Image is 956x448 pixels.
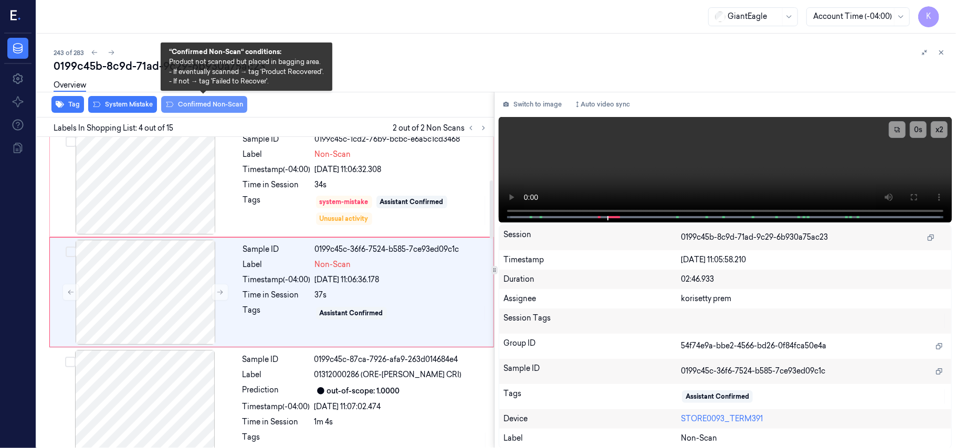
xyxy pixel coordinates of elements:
[243,179,311,190] div: Time in Session
[161,96,247,113] button: Confirmed Non-Scan
[243,274,311,285] div: Timestamp (-04:00)
[243,385,310,397] div: Prediction
[931,121,948,138] button: x2
[499,96,566,113] button: Switch to image
[320,214,369,223] div: Unusual activity
[681,232,828,243] span: 0199c45b-8c9d-71ad-9c29-6b930a75ac23
[327,386,400,397] div: out-of-scope: 1.0000
[320,197,369,207] div: system-mistake
[243,305,311,322] div: Tags
[315,164,487,175] div: [DATE] 11:06:32.308
[503,413,681,424] div: Device
[503,313,681,329] div: Session Tags
[243,134,311,145] div: Sample ID
[243,354,310,365] div: Sample ID
[918,6,939,27] button: K
[243,290,311,301] div: Time in Session
[503,229,681,246] div: Session
[315,244,487,255] div: 0199c45c-36f6-7524-b585-7ce93ed09c1c
[51,96,84,113] button: Tag
[503,293,681,304] div: Assignee
[315,134,487,145] div: 0199c45c-1cd2-76b9-bcbc-e6a5c1cd3468
[314,354,488,365] div: 0199c45c-87ca-7926-afa9-263d014684e4
[314,401,488,412] div: [DATE] 11:07:02.474
[54,59,948,73] div: 0199c45b-8c9d-71ad-9c29-6b930a75ac23
[243,244,311,255] div: Sample ID
[393,122,490,134] span: 2 out of 2 Non Scans
[503,433,681,444] div: Label
[910,121,927,138] button: 0s
[66,136,76,147] button: Select row
[686,392,749,401] div: Assistant Confirmed
[503,274,681,285] div: Duration
[66,247,76,257] button: Select row
[681,413,947,424] div: STORE0093_TERM391
[681,340,826,351] span: 54f74e9a-bbe2-4566-bd26-0f84fca50e4a
[681,366,825,377] span: 0199c45c-36f6-7524-b585-7ce93ed09c1c
[88,96,157,113] button: System Mistake
[243,369,310,380] div: Label
[315,179,487,190] div: 34s
[503,338,681,355] div: Group ID
[54,123,173,134] span: Labels In Shopping List: 4 out of 15
[243,195,311,226] div: Tags
[380,197,444,207] div: Assistant Confirmed
[570,96,634,113] button: Auto video sync
[503,254,681,265] div: Timestamp
[243,164,311,175] div: Timestamp (-04:00)
[243,417,310,428] div: Time in Session
[314,369,462,380] span: 01312000286 (ORE-[PERSON_NAME] CRI)
[315,290,487,301] div: 37s
[243,401,310,412] div: Timestamp (-04:00)
[54,80,86,92] a: Overview
[681,433,717,444] span: Non-Scan
[315,274,487,285] div: [DATE] 11:06:36.178
[243,259,311,270] div: Label
[320,308,383,318] div: Assistant Confirmed
[503,388,681,405] div: Tags
[681,293,947,304] div: korisetty prem
[314,417,488,428] div: 1m 4s
[315,149,351,160] span: Non-Scan
[315,259,351,270] span: Non-Scan
[681,274,947,285] div: 02:46.933
[65,357,76,367] button: Select row
[681,254,947,265] div: [DATE] 11:05:58.210
[243,149,311,160] div: Label
[54,48,84,57] span: 243 of 283
[503,363,681,380] div: Sample ID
